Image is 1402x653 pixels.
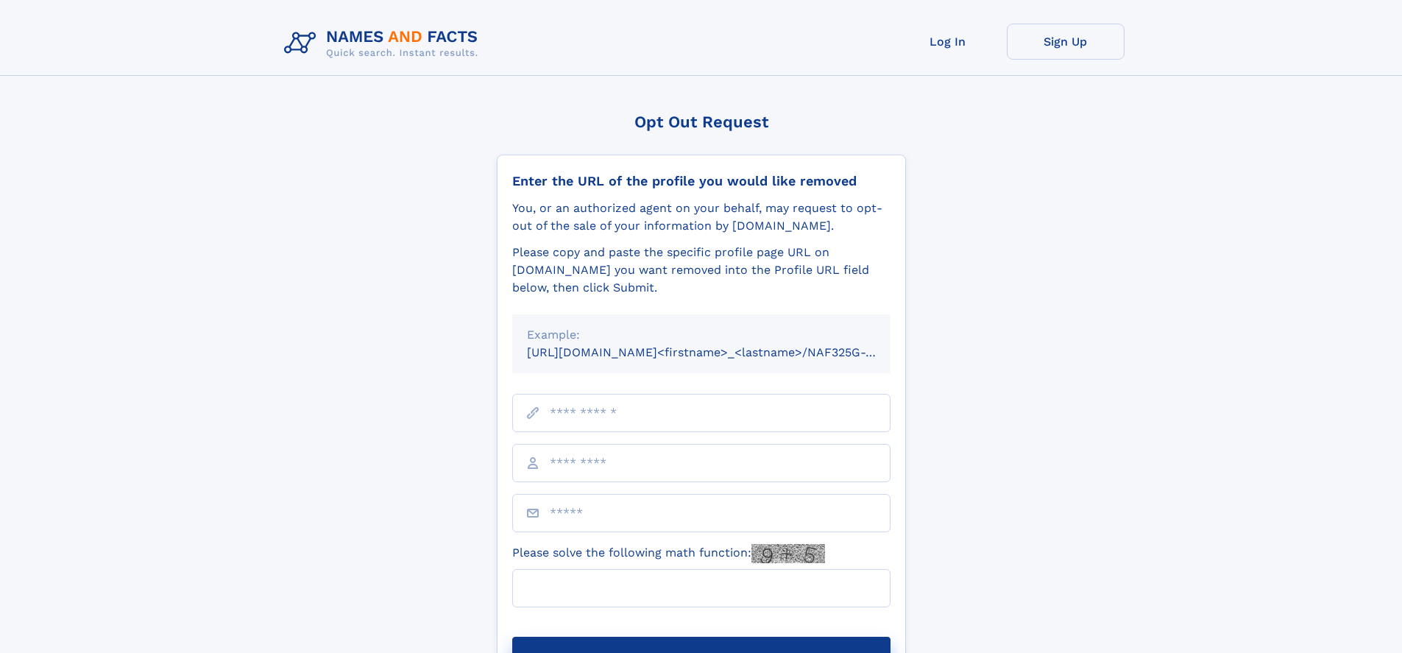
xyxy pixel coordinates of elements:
[512,244,891,297] div: Please copy and paste the specific profile page URL on [DOMAIN_NAME] you want removed into the Pr...
[1007,24,1125,60] a: Sign Up
[278,24,490,63] img: Logo Names and Facts
[512,200,891,235] div: You, or an authorized agent on your behalf, may request to opt-out of the sale of your informatio...
[512,173,891,189] div: Enter the URL of the profile you would like removed
[527,326,876,344] div: Example:
[527,345,918,359] small: [URL][DOMAIN_NAME]<firstname>_<lastname>/NAF325G-xxxxxxxx
[889,24,1007,60] a: Log In
[512,544,825,563] label: Please solve the following math function:
[497,113,906,131] div: Opt Out Request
